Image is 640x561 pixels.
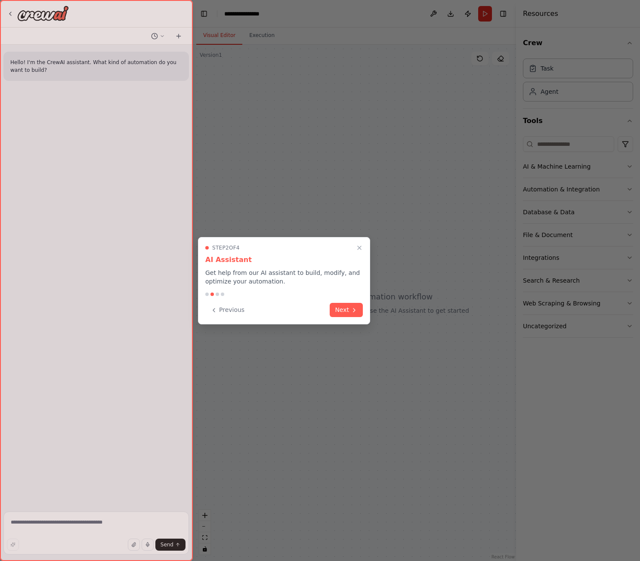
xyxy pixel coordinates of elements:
[212,244,240,251] span: Step 2 of 4
[205,268,363,286] p: Get help from our AI assistant to build, modify, and optimize your automation.
[205,255,363,265] h3: AI Assistant
[330,303,363,317] button: Next
[205,303,250,317] button: Previous
[198,8,210,20] button: Hide left sidebar
[354,243,365,253] button: Close walkthrough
